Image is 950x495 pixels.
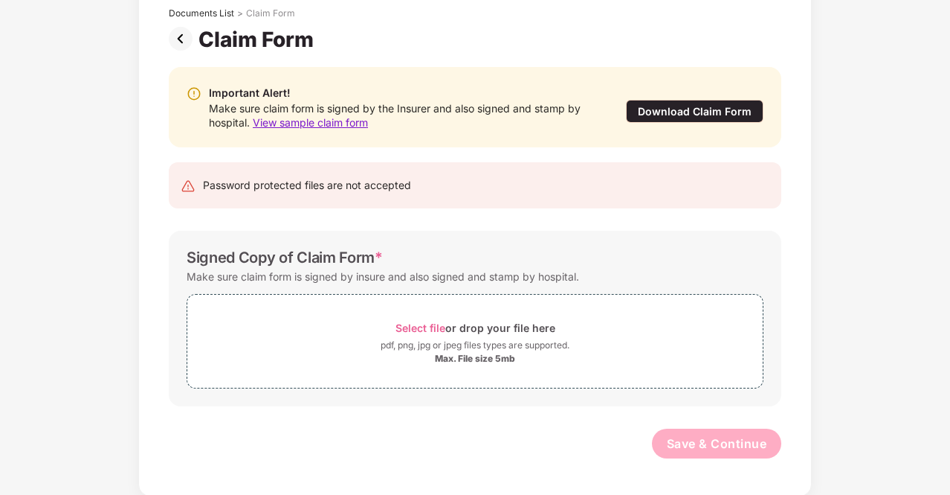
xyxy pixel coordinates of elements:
span: Select fileor drop your file herepdf, png, jpg or jpeg files types are supported.Max. File size 5mb [187,306,763,377]
div: Password protected files are not accepted [203,177,411,194]
div: pdf, png, jpg or jpeg files types are supported. [381,338,569,353]
img: svg+xml;base64,PHN2ZyBpZD0iUHJldi0zMngzMiIgeG1sbnM9Imh0dHA6Ly93d3cudzMub3JnLzIwMDAvc3ZnIiB3aWR0aD... [169,27,198,51]
div: or drop your file here [395,318,555,338]
div: Claim Form [246,7,295,19]
div: > [237,7,243,19]
div: Signed Copy of Claim Form [187,249,383,266]
div: Download Claim Form [626,100,763,123]
img: svg+xml;base64,PHN2ZyB4bWxucz0iaHR0cDovL3d3dy53My5vcmcvMjAwMC9zdmciIHdpZHRoPSIyNCIgaGVpZ2h0PSIyNC... [181,179,196,194]
span: Select file [395,322,445,334]
img: svg+xml;base64,PHN2ZyBpZD0iV2FybmluZ18tXzIweDIwIiBkYXRhLW5hbWU9Ildhcm5pbmcgLSAyMHgyMCIgeG1sbnM9Im... [187,86,201,101]
div: Make sure claim form is signed by insure and also signed and stamp by hospital. [187,266,579,287]
div: Important Alert! [209,85,595,101]
div: Make sure claim form is signed by the Insurer and also signed and stamp by hospital. [209,101,595,130]
span: View sample claim form [253,116,368,129]
div: Documents List [169,7,234,19]
button: Save & Continue [652,429,782,459]
div: Max. File size 5mb [435,353,515,365]
div: Claim Form [198,27,320,52]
